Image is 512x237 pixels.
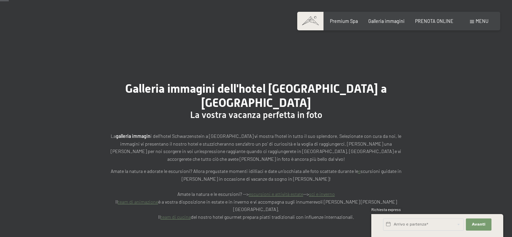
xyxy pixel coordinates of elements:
[415,18,453,24] a: PRENOTA ONLINE
[190,110,322,120] span: La vostra vacanza perfetta in foto
[371,207,401,212] span: Richiesta express
[472,222,485,227] span: Avanti
[330,18,358,24] a: Premium Spa
[309,191,335,197] a: sci e inverno
[161,214,191,220] a: team di cucina
[368,18,405,24] a: Galleria immagini
[116,133,150,139] strong: galleria immagin
[108,168,404,221] p: Amate la natura e adorate le escursioni? Allora pregustate momenti idilliaci e date un’occhiata a...
[125,82,387,110] span: Galleria immagini dell'hotel [GEOGRAPHIC_DATA] a [GEOGRAPHIC_DATA]
[108,132,404,163] p: La i dell’hotel Schwarzenstein a [GEOGRAPHIC_DATA] vi mostra l’hotel in tutto il suo splendore. S...
[249,191,303,197] a: escursioni e attività estate
[466,218,491,231] button: Avanti
[476,18,488,24] span: Menu
[118,199,158,205] a: team di animazione
[358,168,361,174] a: e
